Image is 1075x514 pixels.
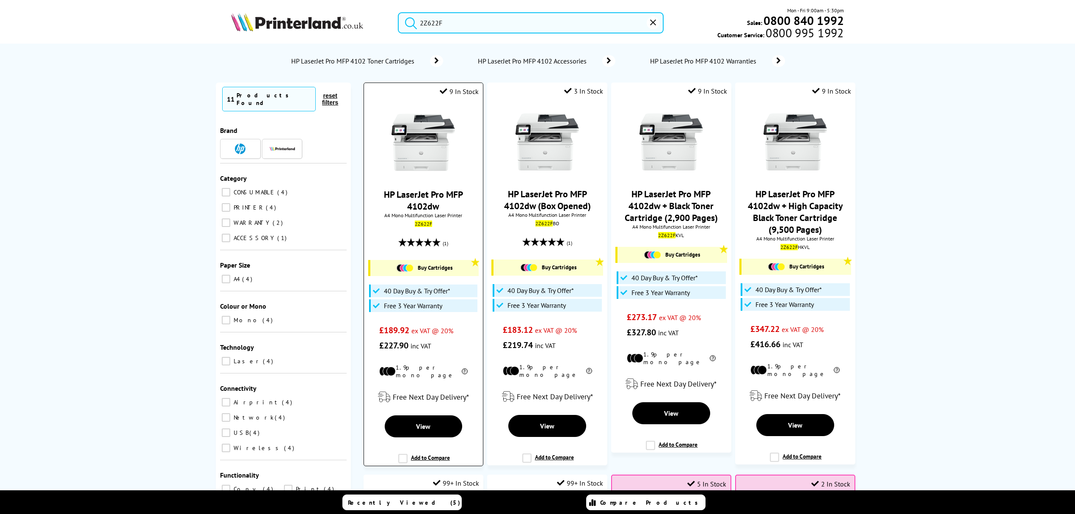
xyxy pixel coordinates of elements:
[222,428,230,437] input: USB 4
[503,324,533,335] span: £183.12
[812,87,851,95] div: 9 In Stock
[688,87,727,95] div: 9 In Stock
[222,188,230,196] input: CONSUMABLE 4
[263,485,275,493] span: 4
[625,188,718,224] a: HP LaserJet Pro MFP 4102dw + Black Toner Cartridge (2,900 Pages)
[220,261,250,269] span: Paper Size
[282,398,294,406] span: 4
[631,274,698,282] span: 40 Day Buy & Try Offer*
[659,313,701,322] span: ex VAT @ 20%
[617,232,725,238] div: KVL
[503,363,592,379] li: 1.9p per mono page
[232,485,262,493] span: Copy
[646,441,697,457] label: Add to Compare
[764,110,827,174] img: HP-LaserJetPro-MFP-4102-Front-Small.jpg
[375,264,474,272] a: Buy Cartridges
[564,87,603,95] div: 3 In Stock
[615,224,727,230] span: A4 Mono Multifunction Laser Printer
[522,453,574,470] label: Add to Compare
[644,251,661,259] img: Cartridges
[557,479,603,487] div: 99+ In Stock
[764,29,843,37] span: 0800 995 1992
[517,392,593,401] span: Free Next Day Delivery*
[540,422,554,430] span: View
[649,57,760,65] span: HP LaserJet Pro MFP 4102 Warranties
[665,251,700,258] span: Buy Cartridges
[717,29,843,39] span: Customer Service:
[750,362,840,378] li: 1.9p per mono page
[384,188,463,212] a: HP LaserJet Pro MFP 4102dw
[415,221,432,227] mark: 2Z622F
[567,235,572,251] span: (1)
[542,264,576,271] span: Buy Cartridges
[384,287,450,295] span: 40 Day Buy & Try Offer*
[811,480,850,488] div: 2 In Stock
[783,340,803,349] span: inc VAT
[739,235,851,242] span: A4 Mono Multifunction Laser Printer
[398,12,664,33] input: Search produc
[222,485,230,493] input: Copy 4
[342,495,462,510] a: Recently Viewed (5)
[237,91,311,107] div: Products Found
[232,234,276,242] span: ACCESSORY
[507,286,574,295] span: 40 Day Buy & Try Offer*
[231,13,387,33] a: Printerland Logo
[639,110,703,174] img: HP-LaserJetPro-MFP-4102-Front-Small.jpg
[600,499,703,506] span: Compare Products
[273,219,285,227] span: 2
[232,414,274,421] span: Network
[586,495,706,510] a: Compare Products
[615,372,727,396] div: modal_delivery
[379,340,408,351] span: £227.90
[398,454,450,470] label: Add to Compare
[770,453,821,469] label: Add to Compare
[755,285,822,294] span: 40 Day Buy & Try Offer*
[316,92,345,106] button: reset filters
[232,444,283,452] span: Wireless
[270,146,295,151] img: Printerland
[764,391,841,401] span: Free Next Day Delivery*
[515,110,579,174] img: HP-LaserJetPro-MFP-4102-Front-Small.jpg
[235,144,245,154] img: HP
[787,6,844,14] span: Mon - Fri 9:00am - 5:30pm
[535,220,553,227] mark: 2Z622F
[508,415,586,437] a: View
[535,341,556,350] span: inc VAT
[640,379,717,389] span: Free Next Day Delivery*
[493,220,601,227] div: BO
[249,429,262,437] span: 4
[222,218,230,227] input: WARRANTY 2
[627,351,716,366] li: 1.9p per mono page
[756,414,834,436] a: View
[220,384,256,392] span: Connectivity
[746,263,846,271] a: Buy Cartridges
[632,402,710,424] a: View
[782,325,824,334] span: ex VAT @ 20%
[290,57,417,65] span: HP LaserJet Pro MFP 4102 Toner Cartridges
[440,87,479,96] div: 9 In Stock
[222,444,230,452] input: Wireless 4
[242,275,254,283] span: 4
[768,263,785,271] img: Cartridges
[284,444,296,452] span: 4
[222,234,230,242] input: ACCESSORY 1
[631,288,690,297] span: Free 3 Year Warranty
[222,413,230,422] input: Network 4
[231,13,363,31] img: Printerland Logo
[220,343,254,351] span: Technology
[416,422,430,431] span: View
[277,234,289,242] span: 1
[222,203,230,212] input: PRINTER 4
[664,409,678,417] span: View
[222,398,230,406] input: Airprint 4
[411,342,431,350] span: inc VAT
[507,301,566,310] span: Free 3 Year Warranty
[232,316,262,324] span: Mono
[477,57,590,65] span: HP LaserJet Pro MFP 4102 Accessories
[232,275,241,283] span: A4
[385,415,462,437] a: View
[504,188,591,212] a: HP LaserJet Pro MFP 4102dw (Box Opened)
[477,55,615,67] a: HP LaserJet Pro MFP 4102 Accessories
[739,384,851,408] div: modal_delivery
[294,485,323,493] span: Print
